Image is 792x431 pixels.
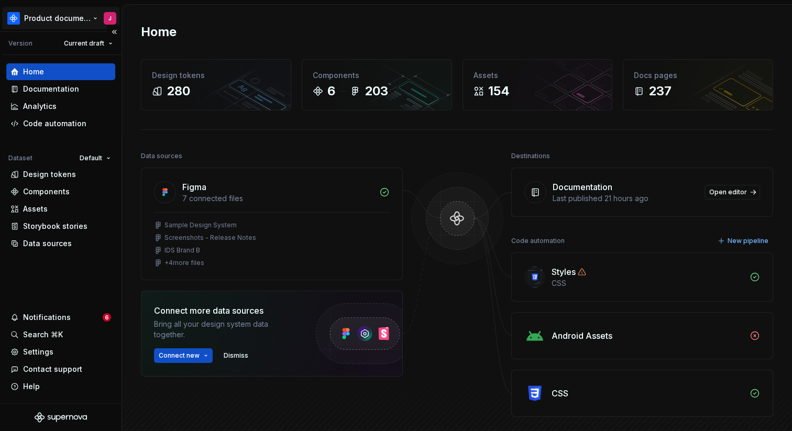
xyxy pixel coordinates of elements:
[103,313,111,322] span: 6
[327,83,335,100] div: 6
[154,319,295,340] div: Bring all your design system data together.
[141,149,182,163] div: Data sources
[159,351,200,360] span: Connect new
[634,70,762,81] div: Docs pages
[23,238,72,249] div: Data sources
[553,193,698,204] div: Last published 21 hours ago
[23,84,79,94] div: Documentation
[23,204,48,214] div: Assets
[80,154,102,162] span: Default
[6,183,115,200] a: Components
[23,67,44,77] div: Home
[6,166,115,183] a: Design tokens
[24,13,91,24] div: Product documentation
[714,234,773,248] button: New pipeline
[511,234,565,248] div: Code automation
[365,83,388,100] div: 203
[6,63,115,80] a: Home
[23,101,57,112] div: Analytics
[6,98,115,115] a: Analytics
[23,364,82,374] div: Contact support
[152,70,280,81] div: Design tokens
[6,81,115,97] a: Documentation
[23,312,71,323] div: Notifications
[623,59,773,110] a: Docs pages237
[709,188,747,196] span: Open editor
[6,235,115,252] a: Data sources
[552,329,612,342] div: Android Assets
[164,221,237,229] div: Sample Design System
[164,234,256,242] div: Screenshots - Release Notes
[6,201,115,217] a: Assets
[64,39,104,48] span: Current draft
[474,70,602,81] div: Assets
[141,168,403,280] a: Figma7 connected filesSample Design SystemScreenshots - Release NotesIDS Brand B+4more files
[164,246,200,255] div: IDS Brand B
[167,83,190,100] div: 280
[75,151,115,165] button: Default
[6,378,115,395] button: Help
[302,59,452,110] a: Components6203
[23,347,53,357] div: Settings
[552,266,576,278] div: Styles
[224,351,248,360] span: Dismiss
[552,278,743,289] div: CSS
[8,154,32,162] div: Dataset
[6,115,115,132] a: Code automation
[6,344,115,360] a: Settings
[108,14,112,23] div: J
[154,348,213,363] button: Connect new
[23,118,86,129] div: Code automation
[107,25,122,39] button: Collapse sidebar
[8,39,32,48] div: Version
[553,181,612,193] div: Documentation
[648,83,672,100] div: 237
[511,149,550,163] div: Destinations
[23,169,76,180] div: Design tokens
[23,381,40,392] div: Help
[6,361,115,378] button: Contact support
[6,326,115,343] button: Search ⌘K
[705,185,760,200] a: Open editor
[728,237,768,245] span: New pipeline
[7,12,20,25] img: 87691e09-aac2-46b6-b153-b9fe4eb63333.png
[2,7,119,29] button: Product documentationJ
[463,59,613,110] a: Assets154
[164,259,204,267] div: + 4 more files
[141,24,177,40] h2: Home
[59,36,117,51] button: Current draft
[488,83,510,100] div: 154
[35,412,87,423] svg: Supernova Logo
[154,304,295,317] div: Connect more data sources
[219,348,253,363] button: Dismiss
[6,218,115,235] a: Storybook stories
[23,186,70,197] div: Components
[313,70,441,81] div: Components
[182,193,373,204] div: 7 connected files
[23,329,63,340] div: Search ⌘K
[552,387,568,400] div: CSS
[141,59,291,110] a: Design tokens280
[182,181,206,193] div: Figma
[23,221,87,231] div: Storybook stories
[6,309,115,326] button: Notifications6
